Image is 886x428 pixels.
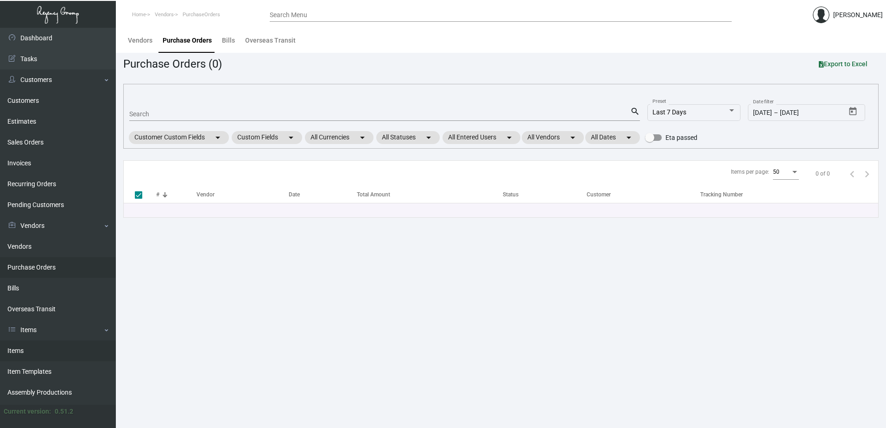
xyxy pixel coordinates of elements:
[504,132,515,143] mat-icon: arrow_drop_down
[503,190,587,199] div: Status
[587,190,700,199] div: Customer
[305,131,373,144] mat-chip: All Currencies
[289,190,357,199] div: Date
[811,56,875,72] button: Export to Excel
[700,190,743,199] div: Tracking Number
[773,169,779,175] span: 50
[357,190,390,199] div: Total Amount
[630,106,640,117] mat-icon: search
[196,190,215,199] div: Vendor
[623,132,634,143] mat-icon: arrow_drop_down
[753,109,772,117] input: Start date
[423,132,434,143] mat-icon: arrow_drop_down
[816,170,830,178] div: 0 of 0
[780,109,824,117] input: End date
[587,190,611,199] div: Customer
[289,190,300,199] div: Date
[443,131,520,144] mat-chip: All Entered Users
[860,166,874,181] button: Next page
[156,190,196,199] div: #
[155,12,174,18] span: Vendors
[813,6,829,23] img: admin@bootstrapmaster.com
[4,407,51,416] div: Current version:
[357,132,368,143] mat-icon: arrow_drop_down
[128,36,152,45] div: Vendors
[700,190,878,199] div: Tracking Number
[833,10,883,20] div: [PERSON_NAME]
[132,12,146,18] span: Home
[196,190,289,199] div: Vendor
[376,131,440,144] mat-chip: All Statuses
[503,190,519,199] div: Status
[232,131,302,144] mat-chip: Custom Fields
[129,131,229,144] mat-chip: Customer Custom Fields
[845,166,860,181] button: Previous page
[285,132,297,143] mat-icon: arrow_drop_down
[652,108,686,116] span: Last 7 Days
[55,407,73,416] div: 0.51.2
[774,109,778,117] span: –
[665,132,697,143] span: Eta passed
[522,131,584,144] mat-chip: All Vendors
[222,36,235,45] div: Bills
[156,190,159,199] div: #
[819,60,867,68] span: Export to Excel
[773,169,799,176] mat-select: Items per page:
[357,190,502,199] div: Total Amount
[846,104,861,119] button: Open calendar
[183,12,220,18] span: PurchaseOrders
[123,56,222,72] div: Purchase Orders (0)
[585,131,640,144] mat-chip: All Dates
[567,132,578,143] mat-icon: arrow_drop_down
[245,36,296,45] div: Overseas Transit
[212,132,223,143] mat-icon: arrow_drop_down
[163,36,212,45] div: Purchase Orders
[731,168,769,176] div: Items per page:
